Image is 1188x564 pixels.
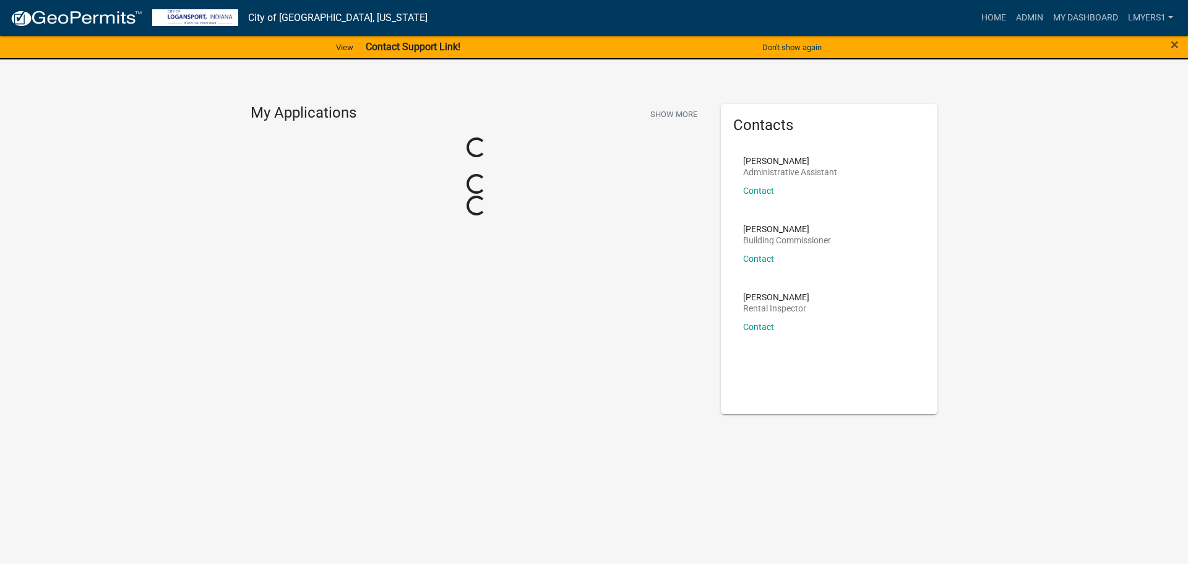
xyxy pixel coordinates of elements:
button: Show More [645,104,702,124]
p: [PERSON_NAME] [743,225,831,233]
img: City of Logansport, Indiana [152,9,238,26]
a: Contact [743,322,774,332]
p: [PERSON_NAME] [743,157,837,165]
p: Administrative Assistant [743,168,837,176]
p: Building Commissioner [743,236,831,245]
a: Admin [1011,6,1048,30]
a: lmyers1 [1123,6,1178,30]
h4: My Applications [251,104,356,123]
p: Rental Inspector [743,304,809,313]
span: × [1171,36,1179,53]
a: City of [GEOGRAPHIC_DATA], [US_STATE] [248,7,428,28]
a: View [331,37,358,58]
a: Home [976,6,1011,30]
a: My Dashboard [1048,6,1123,30]
button: Don't show again [757,37,827,58]
strong: Contact Support Link! [366,41,460,53]
h5: Contacts [733,116,925,134]
button: Close [1171,37,1179,52]
p: [PERSON_NAME] [743,293,809,302]
a: Contact [743,254,774,264]
a: Contact [743,186,774,196]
